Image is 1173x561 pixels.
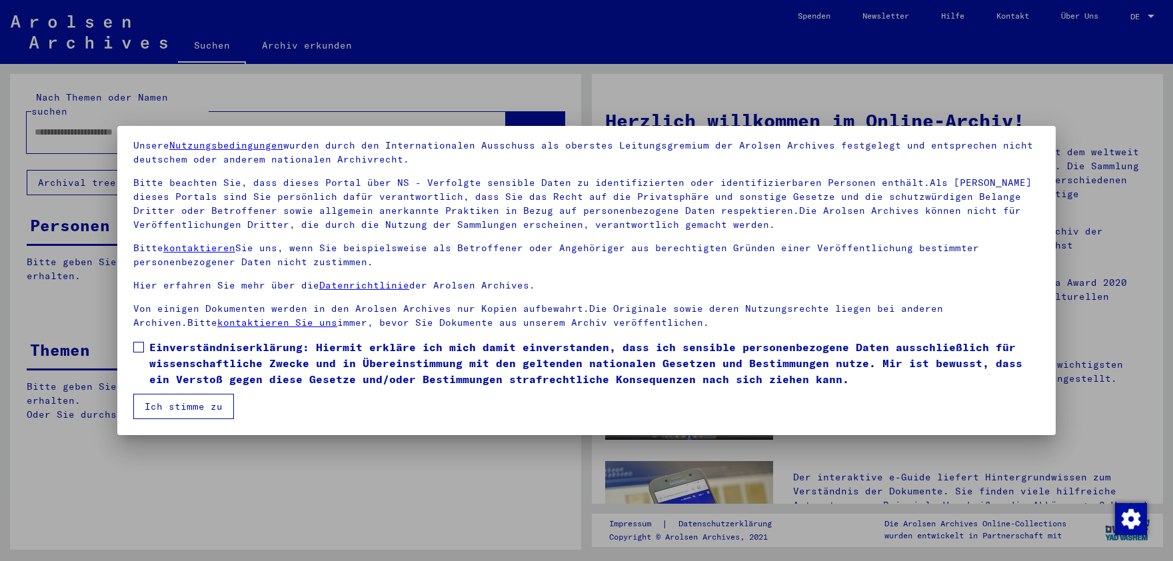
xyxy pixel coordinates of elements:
[149,339,1040,387] span: Einverständniserklärung: Hiermit erkläre ich mich damit einverstanden, dass ich sensible personen...
[169,139,283,151] a: Nutzungsbedingungen
[163,242,235,254] a: kontaktieren
[319,279,409,291] a: Datenrichtlinie
[133,302,1040,330] p: Von einigen Dokumenten werden in den Arolsen Archives nur Kopien aufbewahrt.Die Originale sowie d...
[133,139,1040,167] p: Unsere wurden durch den Internationalen Ausschuss als oberstes Leitungsgremium der Arolsen Archiv...
[217,316,337,328] a: kontaktieren Sie uns
[133,241,1040,269] p: Bitte Sie uns, wenn Sie beispielsweise als Betroffener oder Angehöriger aus berechtigten Gründen ...
[133,394,234,419] button: Ich stimme zu
[1115,503,1147,535] img: Zustimmung ändern
[133,279,1040,292] p: Hier erfahren Sie mehr über die der Arolsen Archives.
[1114,502,1146,534] div: Zustimmung ändern
[133,176,1040,232] p: Bitte beachten Sie, dass dieses Portal über NS - Verfolgte sensible Daten zu identifizierten oder...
